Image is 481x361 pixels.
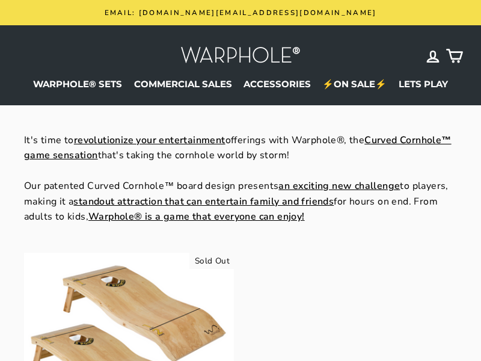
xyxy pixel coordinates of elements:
[27,6,454,19] a: Email: [DOMAIN_NAME][EMAIL_ADDRESS][DOMAIN_NAME]
[74,134,225,147] strong: revolutionize your entertainment
[29,75,127,93] a: WARPHOLE® SETS
[239,75,316,93] a: ACCESSORIES
[24,75,457,93] ul: Primary
[180,43,301,69] img: Warphole
[129,75,236,93] a: COMMERCIAL SALES
[73,195,334,208] strong: standout attraction that can entertain family and friends
[318,75,391,93] a: ⚡ON SALE⚡
[105,8,377,17] span: Email: [DOMAIN_NAME][EMAIL_ADDRESS][DOMAIN_NAME]
[88,210,305,223] strong: Warphole® is a game that everyone can enjoy!
[189,253,234,270] div: Sold Out
[24,179,457,225] p: Our patented Curved Cornhole™ board design presents to players, making it a for hours on end. Fro...
[278,179,400,193] strong: an exciting new challenge
[24,133,457,164] p: It's time to offerings with Warphole®, the that's taking the cornhole world by storm!
[394,75,452,93] a: LETS PLAY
